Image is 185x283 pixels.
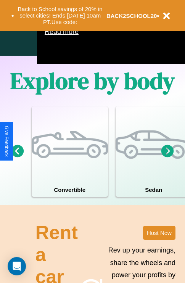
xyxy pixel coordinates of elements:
[4,126,9,157] div: Give Feedback
[143,226,175,240] button: Host Now
[32,183,108,197] h4: Convertible
[10,65,175,96] h1: Explore by body
[14,4,106,27] button: Back to School savings of 20% in select cities! Ends [DATE] 10am PT.Use code:
[106,13,157,19] b: BACK2SCHOOL20
[8,257,26,275] div: Open Intercom Messenger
